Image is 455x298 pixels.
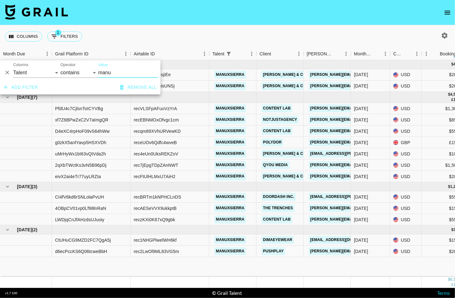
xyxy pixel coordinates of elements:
[233,49,242,58] button: Sort
[261,236,294,244] a: Dimaeyewear
[354,248,368,255] div: Sep '25
[354,48,372,60] div: Month Due
[261,116,299,124] a: Notjustagency
[403,49,412,58] button: Sort
[55,173,101,180] div: eivX2ai4eTr77uyLRZIa
[155,49,164,58] button: Sort
[214,82,246,90] a: manuxsierra
[134,105,177,112] div: recVLSFpAFuoVzYrA
[3,68,12,77] button: Delete
[134,194,181,200] div: recBRTm1kNPHCLnDS
[437,290,450,296] a: Terms
[134,162,178,168] div: rec7jEpgTDpZAnNWT
[17,183,32,190] span: [DATE]
[88,49,97,58] button: Sort
[5,31,42,42] button: Select columns
[412,49,422,59] button: Menu
[390,48,422,60] div: Currency
[452,227,454,233] div: $
[55,216,104,223] div: LWDjqCnJfAHzdsUJuoiy
[261,71,316,79] a: [PERSON_NAME] & Co LLC
[98,68,158,78] input: Filter value
[117,82,159,93] button: Remove all
[3,182,12,191] button: hide children
[55,205,106,211] div: 4OBpCV01vp0Lf98lnRaN
[390,81,422,92] div: USD
[441,6,454,19] button: open drawer
[134,128,181,134] div: recqm89XVhURVewKD
[304,48,351,60] div: Booker
[261,104,292,112] a: Content Lab
[261,82,316,90] a: [PERSON_NAME] & Co LLC
[372,49,381,58] button: Sort
[341,49,351,59] button: Menu
[256,48,304,60] div: Client
[261,172,316,180] a: [PERSON_NAME] & Co LLC
[55,139,106,146] div: g0zkX5anlYavp5HSXVDh
[354,162,368,168] div: Jul '25
[294,49,304,59] button: Menu
[448,92,450,97] div: $
[381,49,390,59] button: Menu
[134,205,177,211] div: recAESeVVX9ukkptB
[224,49,233,58] div: 1 active filter
[247,49,256,59] button: Menu
[214,127,246,135] a: manuxsierra
[354,194,368,200] div: Aug '25
[309,172,444,180] a: [PERSON_NAME][EMAIL_ADDRESS][PERSON_NAME][DOMAIN_NAME]
[32,227,37,233] span: ( 2 )
[47,31,82,42] button: Show filters
[309,116,411,124] a: [PERSON_NAME][EMAIL_ADDRESS][DOMAIN_NAME]
[452,97,454,103] div: £
[390,103,422,114] div: USD
[3,225,12,234] button: hide children
[309,104,411,112] a: [PERSON_NAME][EMAIL_ADDRESS][DOMAIN_NAME]
[55,237,111,243] div: CtUHuCG9MZD2FC7QgA5j
[214,236,246,244] a: manuxsierra
[98,62,108,68] label: Value
[354,117,368,123] div: Jul '25
[309,150,411,158] a: [EMAIL_ADDRESS][PERSON_NAME][DOMAIN_NAME]
[448,184,450,189] div: $
[134,139,177,146] div: receUOv6Qdfc4wveB
[55,128,110,134] div: D4eXC4rpHoF09vS64hWw
[390,160,422,171] div: USD
[32,94,37,100] span: ( 7 )
[55,194,104,200] div: CI4fV6kd6rSNLolaPvUH
[309,193,411,201] a: [EMAIL_ADDRESS][PERSON_NAME][DOMAIN_NAME]
[261,138,283,146] a: Polydor
[32,183,37,190] span: ( 3 )
[209,48,256,60] div: Talent
[309,138,444,146] a: [PERSON_NAME][EMAIL_ADDRESS][PERSON_NAME][DOMAIN_NAME]
[309,247,411,255] a: [PERSON_NAME][EMAIL_ADDRESS][DOMAIN_NAME]
[55,105,103,112] div: PfdU4c7CjlsnToICYVBg
[354,151,368,157] div: Jul '25
[3,48,25,60] div: Month Due
[5,291,17,295] div: v 1.7.100
[354,128,368,134] div: Jul '25
[390,137,422,148] div: GBP
[333,49,341,58] button: Sort
[214,204,246,212] a: manuxsierra
[452,282,454,288] div: £
[55,248,107,255] div: d6ecPccKS6Q06tcweBbH
[25,49,34,58] button: Sort
[131,48,209,60] div: Airtable ID
[261,216,292,223] a: Content Lab
[17,227,32,233] span: [DATE]
[214,247,246,255] a: manuxsierra
[55,162,106,168] div: 2qXbTWctKs3vN5B96pDj
[390,114,422,126] div: USD
[309,236,379,244] a: [EMAIL_ADDRESS][DOMAIN_NAME]
[60,62,76,68] label: Operator
[214,161,246,169] a: manuxsierra
[354,83,368,89] div: Jun '25
[17,94,32,100] span: [DATE]
[390,191,422,203] div: USD
[134,248,179,255] div: rec2LwOl9ML83VG5m
[214,138,246,146] a: manuxsierra
[3,93,12,102] button: hide children
[214,116,246,124] a: manuxsierra
[52,48,131,60] div: Grail Platform ID
[309,204,411,212] a: [PERSON_NAME][EMAIL_ADDRESS][DOMAIN_NAME]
